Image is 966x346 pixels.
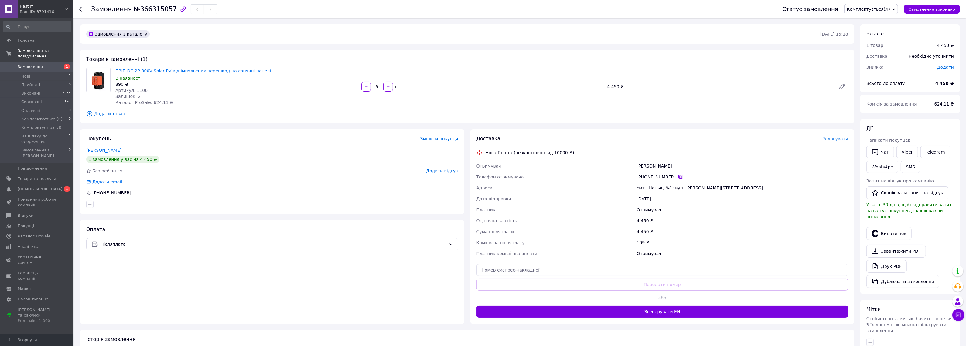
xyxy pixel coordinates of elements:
[18,213,33,218] span: Відгуки
[866,178,934,183] span: Запит на відгук про компанію
[69,116,71,122] span: 0
[935,81,954,86] b: 4 450 ₴
[476,240,525,245] span: Комісія за післяплату
[476,218,517,223] span: Оціночна вартість
[866,316,953,333] span: Особисті нотатки, які бачите лише ви. З їх допомогою можна фільтрувати замовлення
[86,148,121,153] a: [PERSON_NAME]
[18,38,35,43] span: Головна
[782,6,838,12] div: Статус замовлення
[904,5,960,14] button: Замовлення виконано
[866,260,907,273] a: Друк PDF
[866,138,912,143] span: Написати покупцеві
[3,21,71,32] input: Пошук
[605,82,834,91] div: 4 450 ₴
[87,68,110,92] img: ПЗІП DC 2Р 800V Solar PV від імпульсних перешкод на сонячні панелі
[18,48,73,59] span: Замовлення та повідомлення
[92,190,132,196] div: [PHONE_NUMBER]
[18,318,56,324] div: Prom мікс 1 000
[476,229,514,234] span: Сума післяплати
[18,176,56,182] span: Товари та послуги
[101,241,446,247] span: Післяплата
[18,186,63,192] span: [DEMOGRAPHIC_DATA]
[64,64,70,69] span: 1
[64,99,71,105] span: 197
[86,227,105,232] span: Оплата
[484,150,576,156] div: Нова Пошта (безкоштовно від 10000 ₴)
[636,161,849,171] div: [PERSON_NAME]
[21,91,40,96] span: Виконані
[18,254,56,265] span: Управління сайтом
[866,245,926,258] a: Завантажити PDF
[905,50,957,63] div: Необхідно уточнити
[866,81,906,86] span: Всього до сплати
[476,207,496,212] span: Платник
[866,202,952,219] span: У вас є 30 днів, щоб відправити запит на відгук покупцеві, скопіювавши посилання.
[18,270,56,281] span: Гаманець компанії
[836,81,848,93] a: Редагувати
[86,30,150,38] div: Замовлення з каталогу
[86,179,123,185] div: Додати email
[636,193,849,204] div: [DATE]
[426,168,458,173] span: Додати відгук
[820,32,848,36] time: [DATE] 15:18
[69,133,71,144] span: 1
[934,102,954,106] span: 624.11 ₴
[18,166,47,171] span: Повідомлення
[866,54,887,59] span: Доставка
[866,186,948,199] button: Скопіювати запит на відгук
[18,307,56,324] span: [PERSON_NAME] та рахунки
[920,146,950,158] a: Telegram
[18,234,50,239] span: Каталог ProSale
[866,161,898,173] a: WhatsApp
[476,175,524,179] span: Телефон отримувача
[21,82,40,88] span: Прийняті
[20,4,65,9] span: Hastim
[866,275,939,288] button: Дублювати замовлення
[18,296,49,302] span: Налаштування
[115,88,148,93] span: Артикул: 1106
[866,102,917,106] span: Комісія за замовлення
[69,82,71,88] span: 0
[476,185,493,190] span: Адреса
[937,42,954,48] div: 4 450 ₴
[86,110,848,117] span: Додати товар
[86,136,111,141] span: Покупець
[636,215,849,226] div: 4 450 ₴
[822,136,848,141] span: Редагувати
[937,65,954,70] span: Додати
[636,204,849,215] div: Отримувач
[476,136,500,141] span: Доставка
[69,125,71,130] span: 1
[115,68,271,73] a: ПЗІП DC 2Р 800V Solar PV від імпульсних перешкод на сонячні панелі
[20,9,73,15] div: Ваш ID: 3791416
[847,7,890,12] span: Комплектується(Л)
[394,84,403,90] div: шт.
[21,147,69,158] span: Замовлення з [PERSON_NAME]
[69,74,71,79] span: 1
[18,286,33,292] span: Маркет
[866,146,894,158] button: Чат
[896,146,918,158] a: Viber
[636,182,849,193] div: смт. Шацьк, №1: вул. [PERSON_NAME][STREET_ADDRESS]
[86,336,135,342] span: Історія замовлення
[637,174,848,180] div: [PHONE_NUMBER]
[21,116,63,122] span: Комплектується (К)
[115,100,173,105] span: Каталог ProSale: 624.11 ₴
[636,226,849,237] div: 4 450 ₴
[69,108,71,113] span: 0
[21,74,30,79] span: Нові
[64,186,70,192] span: 1
[18,244,39,249] span: Аналітика
[21,99,42,105] span: Скасовані
[636,248,849,259] div: Отримувач
[866,65,884,70] span: Знижка
[115,94,141,99] span: Залишок: 2
[952,309,964,321] button: Чат з покупцем
[866,31,884,36] span: Всього
[91,5,132,13] span: Замовлення
[62,91,71,96] span: 2285
[866,306,881,312] span: Мітки
[18,64,43,70] span: Замовлення
[866,43,883,48] span: 1 товар
[92,168,122,173] span: Без рейтингу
